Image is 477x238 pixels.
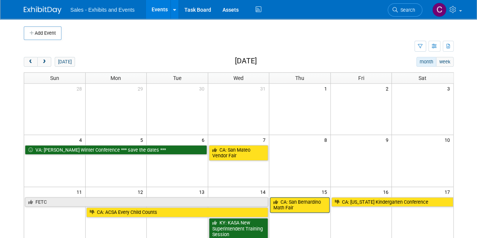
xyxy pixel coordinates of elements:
a: CA: ACSA Every Child Counts [86,207,268,217]
button: [DATE] [55,57,75,67]
span: 15 [321,187,330,197]
span: 16 [382,187,391,197]
a: Search [388,3,422,17]
a: FETC [25,197,268,207]
span: Mon [110,75,121,81]
span: 12 [137,187,146,197]
span: 5 [140,135,146,144]
h2: [DATE] [235,57,256,65]
a: CA: San Bernardino Math Fair [270,197,330,213]
span: 8 [324,135,330,144]
button: week [436,57,453,67]
img: Christine Lurz [432,3,446,17]
span: 2 [385,84,391,93]
span: Search [398,7,415,13]
span: Sales - Exhibits and Events [71,7,135,13]
span: Tue [173,75,181,81]
span: 13 [198,187,208,197]
span: 28 [76,84,85,93]
span: Wed [233,75,244,81]
span: 29 [137,84,146,93]
a: CA: San Mateo Vendor Fair [209,145,268,161]
span: 3 [446,84,453,93]
span: Fri [358,75,364,81]
a: CA: [US_STATE] Kindergarten Conference [331,197,453,207]
span: Sun [50,75,59,81]
button: Add Event [24,26,61,40]
span: 9 [385,135,391,144]
span: 7 [262,135,269,144]
span: 14 [259,187,269,197]
span: 17 [444,187,453,197]
span: Thu [295,75,304,81]
a: VA: [PERSON_NAME] Winter Conference *** save the dates *** [25,145,207,155]
span: Sat [419,75,426,81]
span: 11 [76,187,85,197]
button: month [416,57,436,67]
span: 30 [198,84,208,93]
button: prev [24,57,38,67]
span: 31 [259,84,269,93]
span: 6 [201,135,208,144]
span: 1 [324,84,330,93]
span: 10 [444,135,453,144]
span: 4 [78,135,85,144]
button: next [37,57,51,67]
img: ExhibitDay [24,6,61,14]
